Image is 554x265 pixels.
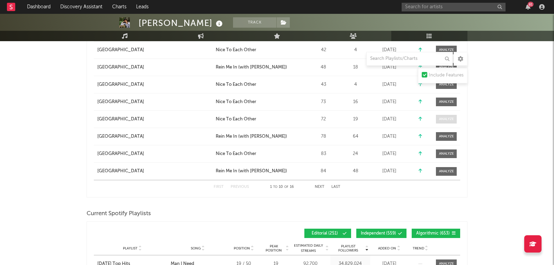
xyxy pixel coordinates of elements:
a: [GEOGRAPHIC_DATA] [97,133,212,140]
div: Rein Me In (with [PERSON_NAME]) [216,133,287,140]
div: 42 [308,47,339,54]
div: [DATE] [372,150,406,157]
span: Peak Position [263,244,285,253]
span: Algorithmic ( 653 ) [416,231,450,236]
div: 19 [342,116,368,123]
div: [GEOGRAPHIC_DATA] [97,150,144,157]
a: [GEOGRAPHIC_DATA] [97,64,212,71]
a: [GEOGRAPHIC_DATA] [97,168,212,175]
a: [GEOGRAPHIC_DATA] [97,99,212,106]
a: Nice To Each Other [216,116,304,123]
button: Previous [231,185,249,189]
a: [GEOGRAPHIC_DATA] [97,47,212,54]
input: Search for artists [402,3,506,11]
span: Playlist [123,246,137,250]
div: 4 [342,81,368,88]
div: Nice To Each Other [216,47,256,54]
div: 78 [308,133,339,140]
span: to [273,185,277,189]
div: [GEOGRAPHIC_DATA] [97,168,144,175]
div: [GEOGRAPHIC_DATA] [97,64,144,71]
button: First [214,185,224,189]
a: Nice To Each Other [216,150,304,157]
div: [DATE] [372,81,406,88]
a: Rein Me In (with [PERSON_NAME]) [216,133,304,140]
input: Search Playlists/Charts [366,52,453,66]
div: 48 [342,168,368,175]
div: Nice To Each Other [216,81,256,88]
div: [DATE] [372,47,406,54]
div: Nice To Each Other [216,150,256,157]
div: 72 [308,116,339,123]
div: [DATE] [372,99,406,106]
div: 73 [308,99,339,106]
div: Rein Me In (with [PERSON_NAME]) [216,168,287,175]
div: 83 [308,150,339,157]
span: Added On [378,246,396,250]
button: Editorial(251) [304,229,351,238]
button: 81 [526,4,530,10]
div: [GEOGRAPHIC_DATA] [97,47,144,54]
a: Nice To Each Other [216,81,304,88]
button: Next [315,185,324,189]
a: Nice To Each Other [216,99,304,106]
a: [GEOGRAPHIC_DATA] [97,116,212,123]
div: [DATE] [372,168,406,175]
div: 84 [308,168,339,175]
div: Include Features [429,71,464,80]
div: [DATE] [372,64,406,71]
span: Trend [413,246,424,250]
div: [DATE] [372,133,406,140]
div: [PERSON_NAME] [138,17,224,29]
div: 1 10 16 [263,183,301,191]
div: [GEOGRAPHIC_DATA] [97,133,144,140]
div: [GEOGRAPHIC_DATA] [97,116,144,123]
div: 64 [342,133,368,140]
span: of [284,185,288,189]
span: Position [234,246,250,250]
a: Nice To Each Other [216,47,304,54]
div: [GEOGRAPHIC_DATA] [97,99,144,106]
a: Rein Me In (with [PERSON_NAME]) [216,168,304,175]
div: Nice To Each Other [216,116,256,123]
button: Independent(559) [356,229,406,238]
div: 24 [342,150,368,157]
div: 4 [342,47,368,54]
button: Track [233,17,276,28]
span: Estimated Daily Streams [292,243,324,254]
span: Independent ( 559 ) [361,231,396,236]
div: Nice To Each Other [216,99,256,106]
a: [GEOGRAPHIC_DATA] [97,81,212,88]
span: Current Spotify Playlists [87,210,151,218]
div: 48 [308,64,339,71]
div: [DATE] [372,116,406,123]
span: Song [191,246,201,250]
div: 81 [528,2,534,7]
button: Algorithmic(653) [412,229,460,238]
div: 16 [342,99,368,106]
span: Editorial ( 251 ) [309,231,341,236]
div: [GEOGRAPHIC_DATA] [97,81,144,88]
div: Rein Me In (with [PERSON_NAME]) [216,64,287,71]
div: 43 [308,81,339,88]
a: [GEOGRAPHIC_DATA] [97,150,212,157]
button: Last [331,185,340,189]
span: Playlist Followers [332,244,364,253]
div: 18 [342,64,368,71]
a: Rein Me In (with [PERSON_NAME]) [216,64,304,71]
